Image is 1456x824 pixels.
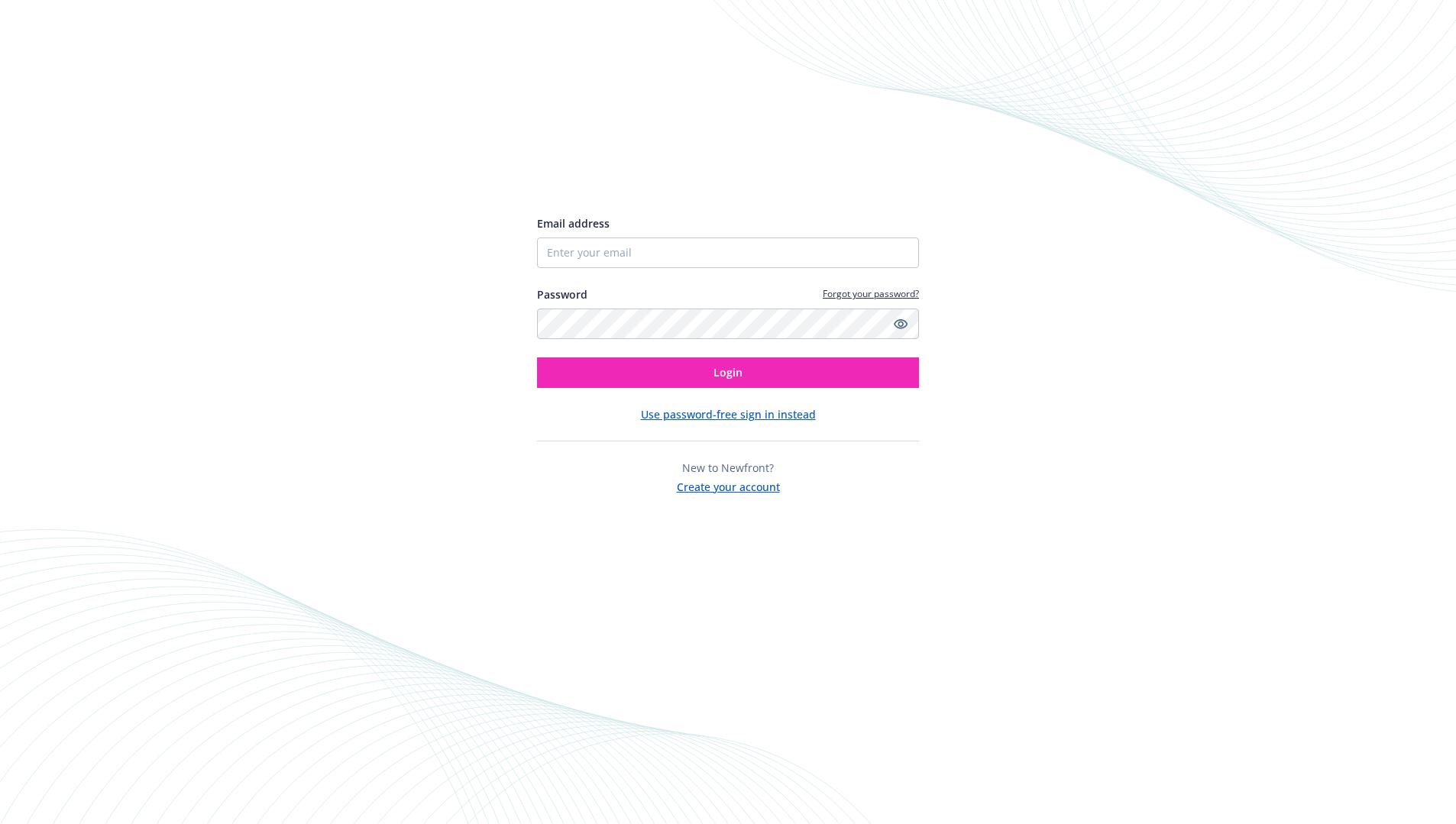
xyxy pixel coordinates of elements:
[677,476,780,495] button: Create your account
[823,287,919,300] a: Forgot your password?
[537,238,919,268] input: Enter your email
[682,460,774,475] span: New to Newfront?
[537,286,587,302] label: Password
[713,365,743,380] span: Login
[641,406,816,422] button: Use password-free sign in instead
[891,315,910,333] a: Show password
[537,160,681,187] img: Newfront logo
[537,216,610,231] span: Email address
[537,357,919,388] button: Login
[537,309,919,339] input: Enter your password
